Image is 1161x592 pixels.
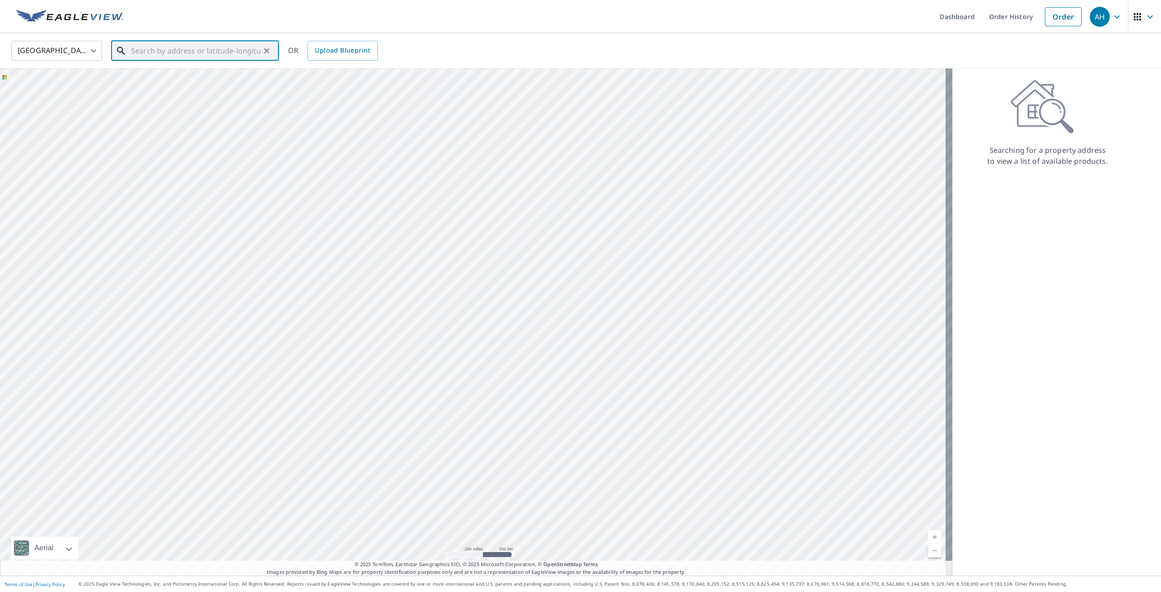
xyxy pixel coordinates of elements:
[260,44,273,57] button: Clear
[1045,7,1082,26] a: Order
[583,561,598,568] a: Terms
[288,41,378,61] div: OR
[928,544,941,558] a: Current Level 5, Zoom Out
[78,581,1156,587] p: © 2025 Eagle View Technologies, Inc. and Pictometry International Corp. All Rights Reserved. Repo...
[11,38,102,64] div: [GEOGRAPHIC_DATA]
[5,581,33,587] a: Terms of Use
[355,561,598,568] span: © 2025 TomTom, Earthstar Geographics SIO, © 2025 Microsoft Corporation, ©
[315,45,370,56] span: Upload Blueprint
[35,581,65,587] a: Privacy Policy
[928,530,941,544] a: Current Level 5, Zoom In
[987,145,1108,166] p: Searching for a property address to view a list of available products.
[11,537,78,559] div: Aerial
[32,537,56,559] div: Aerial
[131,38,260,64] input: Search by address or latitude-longitude
[543,561,581,568] a: OpenStreetMap
[16,10,123,24] img: EV Logo
[307,41,377,61] a: Upload Blueprint
[5,582,65,587] p: |
[1090,7,1110,27] div: AH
